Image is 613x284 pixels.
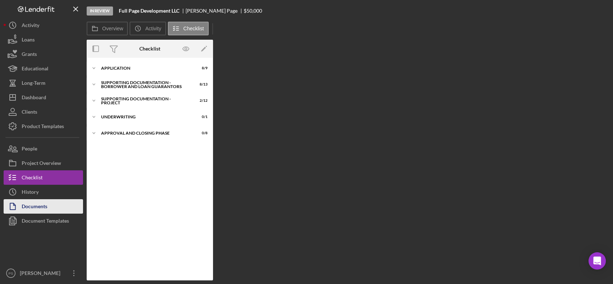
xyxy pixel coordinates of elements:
[4,185,83,199] button: History
[195,66,208,70] div: 8 / 9
[22,32,35,49] div: Loans
[22,185,39,201] div: History
[87,22,128,35] button: Overview
[4,18,83,32] button: Activity
[101,80,190,89] div: Supporting Documentation - Borrower and Loan Guarantors
[101,97,190,105] div: Supporting Documentation - Project
[244,8,262,14] div: $50,000
[101,131,190,135] div: Approval and Closing Phase
[22,18,39,34] div: Activity
[101,115,190,119] div: Underwriting
[119,8,179,14] b: Full Page Development LLC
[101,66,190,70] div: Application
[183,26,204,31] label: Checklist
[87,6,113,16] div: In Review
[22,214,69,230] div: Document Templates
[22,141,37,158] div: People
[4,119,83,134] button: Product Templates
[22,199,47,215] div: Documents
[195,131,208,135] div: 0 / 8
[4,90,83,105] button: Dashboard
[195,82,208,87] div: 8 / 13
[22,76,45,92] div: Long-Term
[195,115,208,119] div: 0 / 1
[22,61,48,78] div: Educational
[4,156,83,170] button: Project Overview
[588,252,606,270] div: Open Intercom Messenger
[139,46,160,52] div: Checklist
[4,105,83,119] button: Clients
[22,105,37,121] div: Clients
[4,266,83,280] button: PS[PERSON_NAME]
[4,214,83,228] button: Document Templates
[4,199,83,214] button: Documents
[145,26,161,31] label: Activity
[195,99,208,103] div: 2 / 12
[9,271,13,275] text: PS
[4,76,83,90] button: Long-Term
[102,26,123,31] label: Overview
[4,47,83,61] button: Grants
[22,47,37,63] div: Grants
[168,22,209,35] button: Checklist
[130,22,166,35] button: Activity
[4,170,83,185] button: Checklist
[18,266,65,282] div: [PERSON_NAME]
[4,32,83,47] button: Loans
[22,119,64,135] div: Product Templates
[186,8,244,14] div: [PERSON_NAME] Page
[22,170,43,187] div: Checklist
[4,141,83,156] button: People
[22,90,46,106] div: Dashboard
[22,156,61,172] div: Project Overview
[4,61,83,76] button: Educational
